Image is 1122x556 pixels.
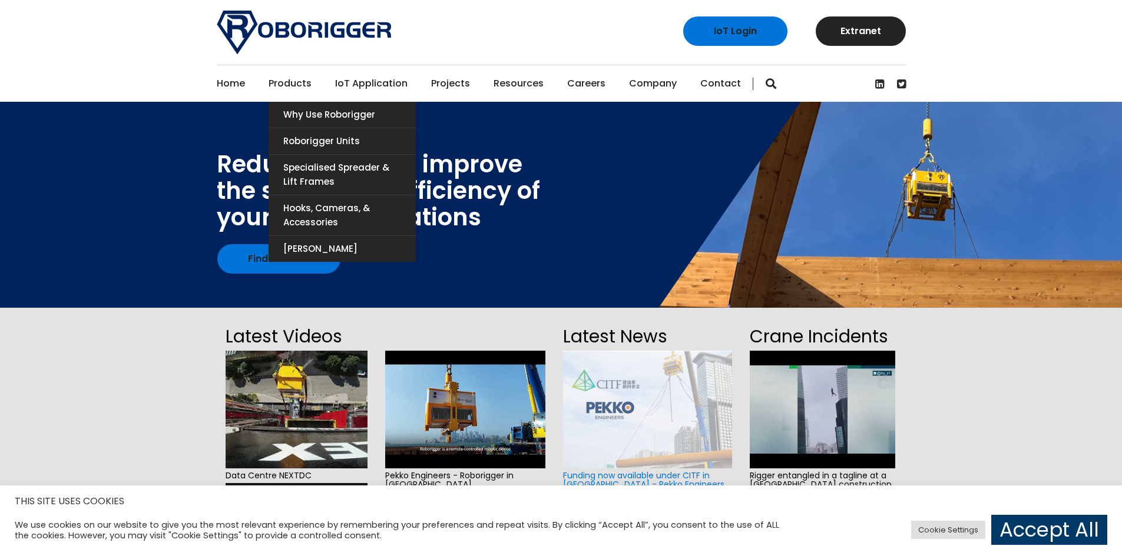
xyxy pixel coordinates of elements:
div: Reduce cost and improve the safety and efficiency of your lifting operations [217,151,540,231]
span: Rigger entangled in a tagline at a [GEOGRAPHIC_DATA] construction site [750,468,895,501]
span: Pekko Engineers - Roborigger in [GEOGRAPHIC_DATA] [385,468,546,492]
h5: THIS SITE USES COOKIES [15,494,1107,509]
a: Company [629,65,677,102]
a: Funding now available under CITF in [GEOGRAPHIC_DATA] - Pekko Engineers [563,470,724,490]
h2: Latest Videos [226,322,368,351]
a: IoT Application [335,65,408,102]
a: IoT Login [683,16,787,46]
h2: Crane Incidents [750,322,895,351]
span: Data Centre NEXTDC [226,468,368,483]
a: Products [269,65,312,102]
a: Resources [494,65,544,102]
a: Find out how [217,244,340,274]
a: Careers [567,65,605,102]
h2: Latest News [563,322,732,351]
a: Extranet [816,16,906,46]
a: Projects [431,65,470,102]
a: Roborigger Units [269,128,416,154]
a: Cookie Settings [911,521,985,539]
a: Contact [700,65,741,102]
img: Roborigger [217,11,391,54]
a: Specialised Spreader & Lift Frames [269,155,416,195]
img: hqdefault.jpg [385,351,546,468]
a: [PERSON_NAME] [269,236,416,262]
a: Hooks, Cameras, & Accessories [269,195,416,235]
div: We use cookies on our website to give you the most relevant experience by remembering your prefer... [15,520,780,541]
a: Accept All [991,515,1107,545]
a: Home [217,65,245,102]
img: hqdefault.jpg [750,351,895,468]
a: Why use Roborigger [269,102,416,128]
img: hqdefault.jpg [226,351,368,468]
